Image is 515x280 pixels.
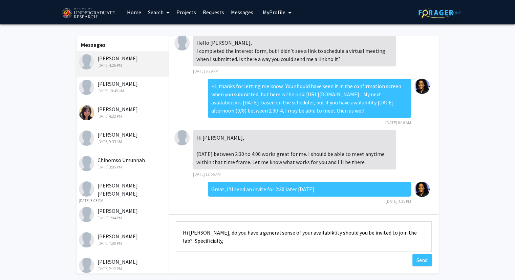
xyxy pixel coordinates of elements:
a: Requests [199,0,228,24]
img: Micah Savarese [79,131,94,146]
div: [DATE] 7:00 PM [79,240,167,246]
div: [PERSON_NAME] [PERSON_NAME] [79,181,167,204]
img: Ronak Patel [174,35,190,51]
div: [DATE] 3:03 PM [79,198,167,204]
img: Isha Dawadi [79,80,94,95]
img: Chinomso Umunnah [79,156,94,171]
div: Hello [PERSON_NAME], I completed the interest form, but I didn’t see a link to schedule a virtual... [193,35,396,66]
img: Brandon Kim [79,207,94,222]
div: [PERSON_NAME] [79,258,167,272]
a: Messages [228,0,257,24]
span: My Profile [263,9,285,16]
span: [DATE] 6:29 PM [193,68,218,74]
div: [DATE] 7:04 PM [79,215,167,221]
span: [DATE] 4:26 PM [386,199,411,204]
img: Jessica Lillian Annoh [79,258,94,273]
span: [DATE] 8:18 AM [385,120,411,125]
b: Messages [81,41,106,48]
textarea: Message [176,221,432,252]
div: [DATE] 4:32 PM [79,113,167,119]
div: [DATE] 4:26 PM [79,62,167,68]
div: [DATE] 3:05 PM [79,164,167,170]
a: Home [124,0,145,24]
div: [PERSON_NAME] [79,105,167,119]
div: Hi [PERSON_NAME], [DATE] between 2:30 to 4:00 works great for me. I should be able to meet anytim... [193,130,396,169]
div: Chinomso Umunnah [79,156,167,170]
button: Send [412,254,432,266]
img: ForagerOne Logo [419,7,461,18]
img: Jennifer Rae Myers [414,79,430,94]
div: [DATE] 2:12 PM [79,266,167,272]
div: [PERSON_NAME] [79,207,167,221]
img: Ronak Patel [174,130,190,145]
a: Projects [173,0,199,24]
img: Leavy Hu [79,105,94,120]
div: [DATE] 10:45 AM [79,88,167,94]
div: [PERSON_NAME] [79,232,167,246]
img: Jennifer Rae Myers [414,182,430,197]
iframe: Chat [5,249,29,275]
a: Search [145,0,173,24]
img: Ronak Patel [79,54,94,69]
div: Hi, thanks for letting me know. You should have seen it in the confirmation screen when you submi... [208,79,411,118]
div: [DATE] 9:33 AM [79,139,167,145]
img: Pranav Palavarapu [79,232,94,247]
div: [PERSON_NAME] [79,80,167,94]
div: [PERSON_NAME] [79,54,167,68]
img: Yong Han Wang [79,181,94,197]
span: [DATE] 11:56 AM [193,172,221,177]
div: Great, I'll send an invite for 2:30 later [DATE] [208,182,411,197]
img: University of Maryland Logo [60,5,117,22]
div: [PERSON_NAME] [79,131,167,145]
